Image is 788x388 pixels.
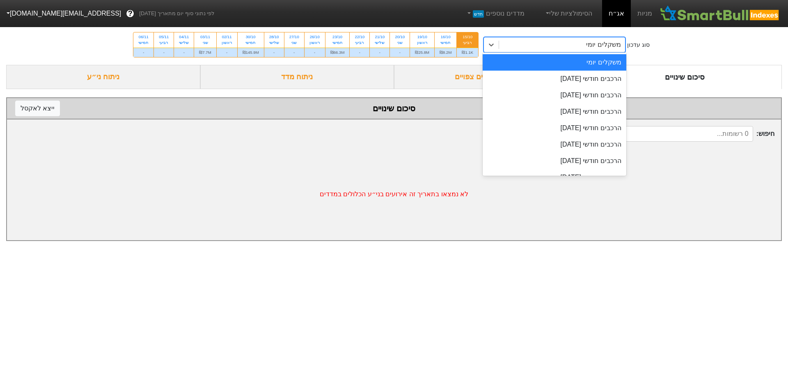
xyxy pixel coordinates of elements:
[375,34,385,40] div: 21/10
[395,40,405,46] div: שני
[483,120,626,136] div: הרכבים חודשי [DATE]
[330,34,345,40] div: 23/10
[370,48,389,57] div: -
[6,65,200,89] div: ניתוח ני״ע
[483,71,626,87] div: הרכבים חודשי [DATE]
[138,34,149,40] div: 06/11
[659,5,781,22] img: SmartBull
[154,48,174,57] div: -
[199,34,211,40] div: 03/11
[483,87,626,103] div: הרכבים חודשי [DATE]
[483,54,626,71] div: משקלים יומי
[410,48,434,57] div: ₪25.8M
[395,34,405,40] div: 20/10
[217,48,237,57] div: -
[541,5,596,22] a: הסימולציות שלי
[138,40,149,46] div: חמישי
[375,40,385,46] div: שלישי
[483,103,626,120] div: הרכבים חודשי [DATE]
[15,102,773,115] div: סיכום שינויים
[415,34,429,40] div: 19/10
[139,9,214,18] span: לפי נתוני סוף יום מתאריך [DATE]
[238,48,264,57] div: ₪145.9M
[440,40,451,46] div: חמישי
[463,5,528,22] a: מדדים נוספיםחדש
[483,136,626,153] div: הרכבים חודשי [DATE]
[588,65,782,89] div: סיכום שינויים
[264,48,284,57] div: -
[305,48,325,57] div: -
[627,41,650,49] div: סוג עדכון
[394,65,588,89] div: ביקושים והיצעים צפויים
[243,40,259,46] div: חמישי
[435,48,456,57] div: ₪8.2M
[269,34,279,40] div: 28/10
[199,40,211,46] div: שני
[159,40,169,46] div: רביעי
[159,34,169,40] div: 05/11
[179,40,189,46] div: שלישי
[355,34,364,40] div: 22/10
[284,48,304,57] div: -
[473,10,484,18] span: חדש
[483,153,626,169] div: הרכבים חודשי [DATE]
[462,34,473,40] div: 15/10
[462,40,473,46] div: רביעי
[390,48,410,57] div: -
[179,34,189,40] div: 04/11
[596,126,753,142] input: 0 רשומות...
[325,48,350,57] div: ₪66.3M
[586,40,621,50] div: משקלים יומי
[483,169,626,186] div: הרכבים חודשי [DATE]
[15,101,60,116] button: ייצא לאקסל
[309,34,320,40] div: 26/10
[596,126,774,142] span: חיפוש :
[457,48,478,57] div: ₪1.1K
[243,34,259,40] div: 30/10
[350,48,369,57] div: -
[415,40,429,46] div: ראשון
[330,40,345,46] div: חמישי
[7,148,781,240] div: לא נמצאו בתאריך זה אירועים בני״ע הכלולים במדדים
[133,48,153,57] div: -
[194,48,216,57] div: ₪7.7M
[222,40,232,46] div: ראשון
[269,40,279,46] div: שלישי
[289,40,299,46] div: שני
[355,40,364,46] div: רביעי
[440,34,451,40] div: 16/10
[174,48,194,57] div: -
[289,34,299,40] div: 27/10
[222,34,232,40] div: 02/11
[309,40,320,46] div: ראשון
[200,65,394,89] div: ניתוח מדד
[128,8,133,19] span: ?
